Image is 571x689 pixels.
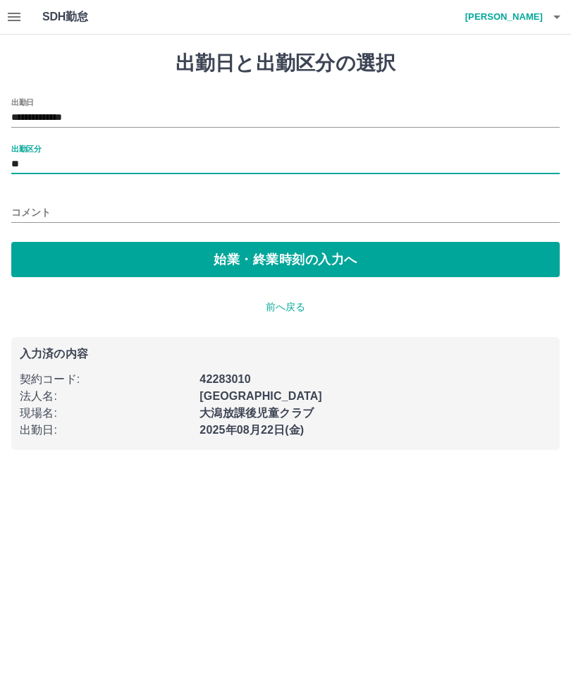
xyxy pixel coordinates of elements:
b: 2025年08月22日(金) [199,424,304,436]
label: 出勤区分 [11,143,41,154]
button: 始業・終業時刻の入力へ [11,242,560,277]
p: 出勤日 : [20,422,191,439]
p: 契約コード : [20,371,191,388]
b: [GEOGRAPHIC_DATA] [199,390,322,402]
b: 42283010 [199,373,250,385]
p: 現場名 : [20,405,191,422]
p: 法人名 : [20,388,191,405]
b: 大潟放課後児童クラブ [199,407,314,419]
label: 出勤日 [11,97,34,107]
p: 入力済の内容 [20,348,551,360]
p: 前へ戻る [11,300,560,315]
h1: 出勤日と出勤区分の選択 [11,51,560,75]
